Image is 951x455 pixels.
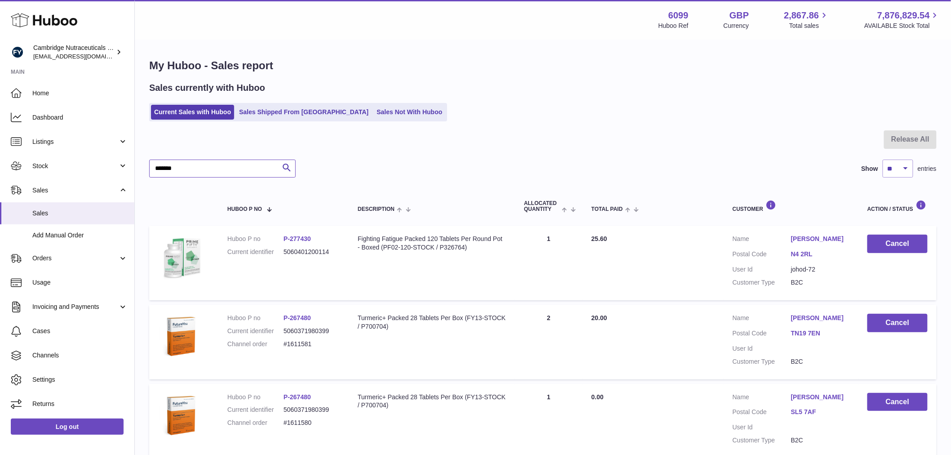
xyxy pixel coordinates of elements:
span: Cases [32,327,128,335]
dt: Postal Code [733,329,791,340]
a: [PERSON_NAME] [791,314,849,322]
dt: Current identifier [227,327,284,335]
span: Returns [32,400,128,408]
dt: Postal Code [733,250,791,261]
dt: Current identifier [227,406,284,414]
span: [EMAIL_ADDRESS][DOMAIN_NAME] [33,53,132,60]
span: Sales [32,186,118,195]
span: Invoicing and Payments [32,303,118,311]
a: P-267480 [284,393,311,401]
span: Stock [32,162,118,170]
td: 2 [515,305,582,379]
a: P-267480 [284,314,311,321]
strong: GBP [729,9,749,22]
span: Settings [32,375,128,384]
span: 20.00 [591,314,607,321]
div: Turmeric+ Packed 28 Tablets Per Box (FY13-STOCK / P700704) [358,314,506,331]
div: Customer [733,200,849,212]
dd: johod-72 [791,265,849,274]
img: internalAdmin-6099@internal.huboo.com [11,45,24,59]
a: P-277430 [284,235,311,242]
a: 7,876,829.54 AVAILABLE Stock Total [864,9,940,30]
a: SL5 7AF [791,408,849,416]
dd: 5060371980399 [284,327,340,335]
span: Channels [32,351,128,360]
dt: User Id [733,423,791,432]
td: 1 [515,226,582,300]
strong: 6099 [668,9,689,22]
dd: 5060401200114 [284,248,340,256]
dt: Name [733,314,791,325]
dd: #1611581 [284,340,340,348]
span: 7,876,829.54 [877,9,930,22]
dt: Name [733,235,791,245]
span: 0.00 [591,393,604,401]
span: Listings [32,138,118,146]
a: Current Sales with Huboo [151,105,234,120]
span: 25.60 [591,235,607,242]
div: Huboo Ref [658,22,689,30]
span: Sales [32,209,128,218]
dt: Huboo P no [227,314,284,322]
span: Description [358,206,395,212]
h2: Sales currently with Huboo [149,82,265,94]
dd: B2C [791,278,849,287]
dt: Channel order [227,419,284,427]
dd: 5060371980399 [284,406,340,414]
span: entries [918,165,937,173]
span: Usage [32,278,128,287]
div: Fighting Fatigue Packed 120 Tablets Per Round Pot - Boxed (PF02-120-STOCK / P326764) [358,235,506,252]
img: $_57.JPG [158,235,203,280]
span: ALLOCATED Quantity [524,201,560,212]
dt: Current identifier [227,248,284,256]
dt: Name [733,393,791,404]
span: AVAILABLE Stock Total [864,22,940,30]
button: Cancel [867,393,928,411]
dt: Huboo P no [227,393,284,401]
a: N4 2RL [791,250,849,259]
span: Dashboard [32,113,128,122]
a: Sales Not With Huboo [373,105,445,120]
dd: #1611580 [284,419,340,427]
a: [PERSON_NAME] [791,393,849,401]
button: Cancel [867,314,928,332]
a: Log out [11,419,124,435]
img: 60991619191506.png [158,393,203,438]
a: Sales Shipped From [GEOGRAPHIC_DATA] [236,105,372,120]
dd: B2C [791,357,849,366]
img: 60991619191506.png [158,314,203,359]
a: [PERSON_NAME] [791,235,849,243]
dt: Postal Code [733,408,791,419]
dt: User Id [733,344,791,353]
div: Currency [724,22,749,30]
div: Cambridge Nutraceuticals Ltd [33,44,114,61]
a: TN19 7EN [791,329,849,338]
dt: Customer Type [733,436,791,445]
dt: Customer Type [733,357,791,366]
span: Total paid [591,206,623,212]
span: Total sales [789,22,829,30]
span: Huboo P no [227,206,262,212]
dt: Channel order [227,340,284,348]
span: Add Manual Order [32,231,128,240]
dt: Huboo P no [227,235,284,243]
dt: Customer Type [733,278,791,287]
div: Turmeric+ Packed 28 Tablets Per Box (FY13-STOCK / P700704) [358,393,506,410]
button: Cancel [867,235,928,253]
span: 2,867.86 [784,9,819,22]
div: Action / Status [867,200,928,212]
span: Home [32,89,128,98]
dt: User Id [733,265,791,274]
a: 2,867.86 Total sales [784,9,830,30]
span: Orders [32,254,118,263]
dd: B2C [791,436,849,445]
label: Show [862,165,878,173]
h1: My Huboo - Sales report [149,58,937,73]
